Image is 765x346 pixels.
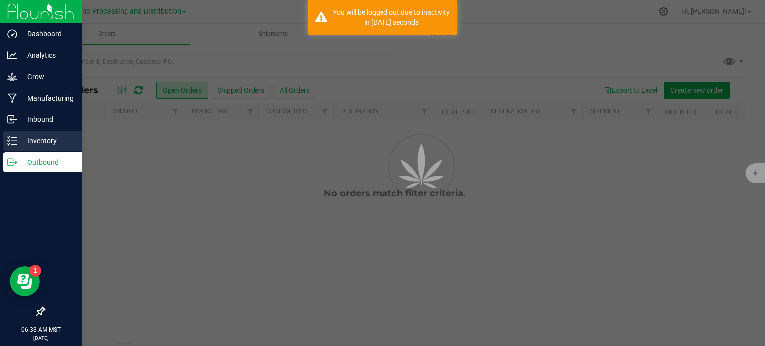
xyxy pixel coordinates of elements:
p: [DATE] [4,334,77,342]
p: Inbound [17,114,77,125]
inline-svg: Grow [7,72,17,82]
inline-svg: Analytics [7,50,17,60]
iframe: Resource center unread badge [29,265,41,277]
p: 06:38 AM MST [4,325,77,334]
p: Outbound [17,156,77,168]
div: You will be logged out due to inactivity in 1718 seconds [333,7,450,27]
inline-svg: Dashboard [7,29,17,39]
inline-svg: Inventory [7,136,17,146]
p: Analytics [17,49,77,61]
p: Inventory [17,135,77,147]
p: Grow [17,71,77,83]
inline-svg: Inbound [7,115,17,124]
p: Manufacturing [17,92,77,104]
p: Dashboard [17,28,77,40]
inline-svg: Outbound [7,157,17,167]
iframe: Resource center [10,266,40,296]
inline-svg: Manufacturing [7,93,17,103]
